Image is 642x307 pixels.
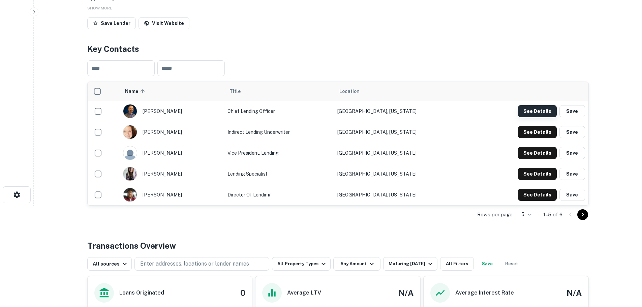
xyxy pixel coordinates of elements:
td: Chief Lending Officer [224,101,334,122]
img: 1547262556919 [123,167,137,181]
td: Lending Specialist [224,163,334,184]
h4: N/A [398,287,414,299]
div: Maturing [DATE] [389,260,434,268]
button: Enter addresses, locations or lender names [134,257,269,271]
div: 5 [516,210,532,219]
div: [PERSON_NAME] [123,188,221,202]
button: Go to next page [577,209,588,220]
p: Rows per page: [477,211,514,219]
td: [GEOGRAPHIC_DATA], [US_STATE] [334,184,471,205]
span: Location [339,87,360,95]
td: Vice President, Lending [224,143,334,163]
span: Title [230,87,249,95]
button: Save [559,168,585,180]
button: See Details [518,105,557,117]
div: [PERSON_NAME] [123,104,221,118]
span: SHOW MORE [87,6,112,10]
h4: 0 [240,287,245,299]
button: Save Lender [87,17,136,29]
td: [GEOGRAPHIC_DATA], [US_STATE] [334,143,471,163]
div: [PERSON_NAME] [123,167,221,181]
button: See Details [518,126,557,138]
h6: Loans Originated [119,289,164,297]
div: All sources [93,260,129,268]
td: [GEOGRAPHIC_DATA], [US_STATE] [334,163,471,184]
h4: Key Contacts [87,43,589,55]
button: Save [559,147,585,159]
img: 1628040673545 [123,104,137,118]
p: Enter addresses, locations or lender names [140,260,249,268]
p: 1–5 of 6 [543,211,562,219]
img: 9c8pery4andzj6ohjkjp54ma2 [123,146,137,160]
th: Title [224,82,334,101]
h6: Average Interest Rate [455,289,514,297]
h4: N/A [567,287,582,299]
button: Save [559,105,585,117]
td: [GEOGRAPHIC_DATA], [US_STATE] [334,101,471,122]
iframe: Chat Widget [608,253,642,285]
th: Location [334,82,471,101]
div: [PERSON_NAME] [123,146,221,160]
th: Name [120,82,224,101]
button: All Filters [440,257,474,271]
button: Any Amount [333,257,380,271]
button: See Details [518,189,557,201]
img: 1725916399769 [123,125,137,139]
button: Reset [501,257,522,271]
h4: Transactions Overview [87,240,176,252]
h6: Average LTV [287,289,321,297]
button: All Property Types [272,257,331,271]
td: Director of Lending [224,184,334,205]
button: Maturing [DATE] [383,257,437,271]
button: See Details [518,147,557,159]
td: Indirect Lending Underwriter [224,122,334,143]
td: [GEOGRAPHIC_DATA], [US_STATE] [334,122,471,143]
img: 1516485691702 [123,188,137,202]
button: Save [559,126,585,138]
span: Name [125,87,147,95]
button: All sources [87,257,132,271]
button: See Details [518,168,557,180]
a: Visit Website [139,17,189,29]
div: [PERSON_NAME] [123,125,221,139]
button: Save [559,189,585,201]
button: Save your search to get updates of matches that match your search criteria. [477,257,498,271]
div: scrollable content [88,82,588,205]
